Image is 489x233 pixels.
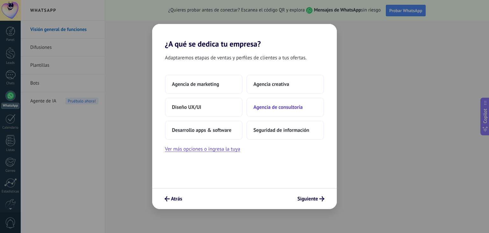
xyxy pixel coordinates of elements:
[172,104,201,110] span: Diseño UX/UI
[165,121,243,140] button: Desarrollo apps & software
[253,81,289,87] span: Agencia creativa
[297,197,318,201] span: Siguiente
[294,193,327,204] button: Siguiente
[246,98,324,117] button: Agencia de consultoría
[246,75,324,94] button: Agencia creativa
[165,75,243,94] button: Agencia de marketing
[165,145,240,153] button: Ver más opciones o ingresa la tuya
[253,104,303,110] span: Agencia de consultoría
[246,121,324,140] button: Seguridad de información
[162,193,185,204] button: Atrás
[165,98,243,117] button: Diseño UX/UI
[152,24,337,49] h2: ¿A qué se dedica tu empresa?
[172,127,231,133] span: Desarrollo apps & software
[253,127,309,133] span: Seguridad de información
[165,54,307,62] span: Adaptaremos etapas de ventas y perfiles de clientes a tus ofertas.
[171,197,182,201] span: Atrás
[172,81,219,87] span: Agencia de marketing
